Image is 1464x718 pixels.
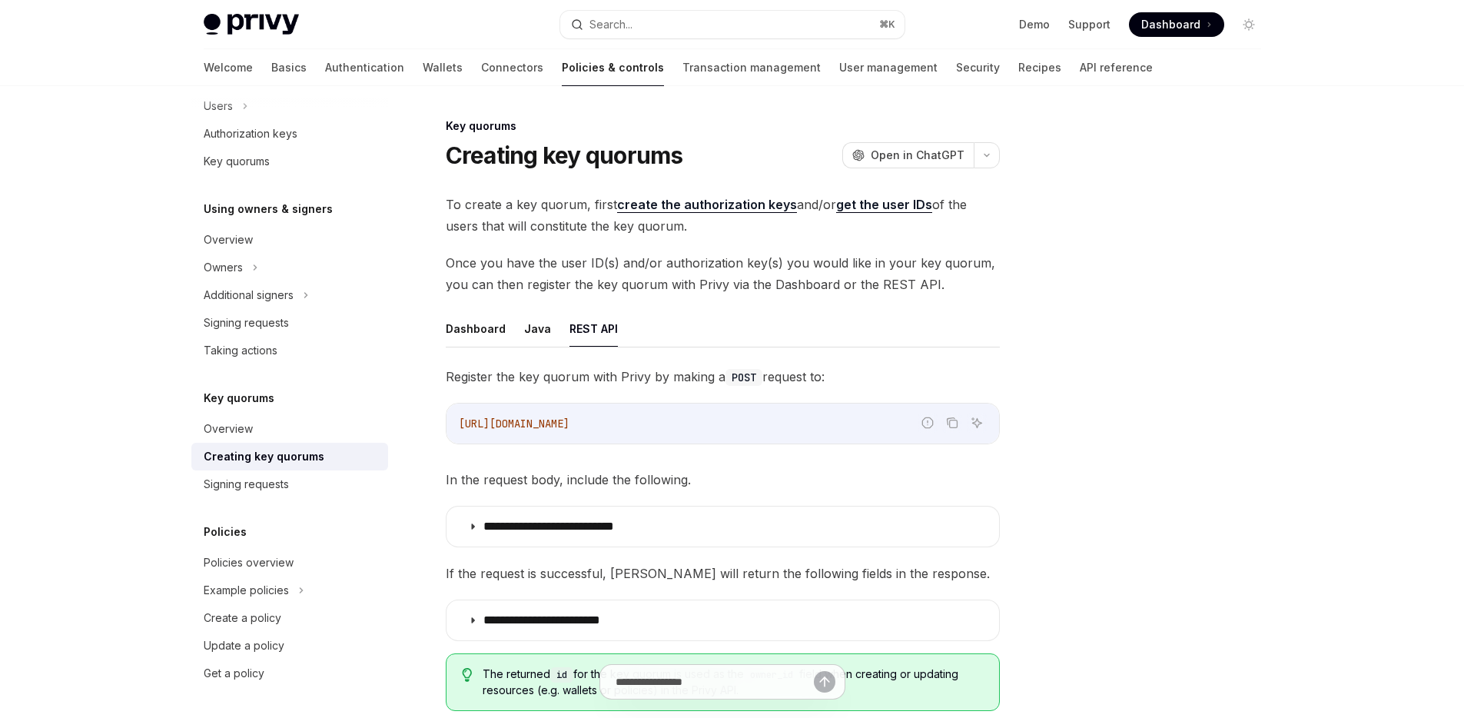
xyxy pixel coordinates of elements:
a: Get a policy [191,660,388,687]
a: Key quorums [191,148,388,175]
span: Dashboard [1141,17,1200,32]
a: Policies overview [191,549,388,577]
a: API reference [1080,49,1153,86]
span: Register the key quorum with Privy by making a request to: [446,366,1000,387]
div: Policies overview [204,553,294,572]
h5: Using owners & signers [204,200,333,218]
button: Search...⌘K [560,11,905,38]
div: Taking actions [204,341,277,360]
div: Additional signers [204,286,294,304]
a: Overview [191,226,388,254]
div: Authorization keys [204,125,297,143]
a: get the user IDs [836,197,932,213]
div: Signing requests [204,475,289,494]
button: Send message [814,671,835,693]
button: Report incorrect code [918,413,938,433]
a: Demo [1019,17,1050,32]
a: Support [1068,17,1110,32]
a: Authentication [325,49,404,86]
span: Once you have the user ID(s) and/or authorization key(s) you would like in your key quorum, you c... [446,252,1000,295]
div: Owners [204,258,243,277]
a: Security [956,49,1000,86]
button: Toggle dark mode [1237,12,1261,37]
a: Update a policy [191,632,388,660]
h5: Policies [204,523,247,541]
div: Example policies [204,581,289,600]
a: Transaction management [682,49,821,86]
span: [URL][DOMAIN_NAME] [459,417,569,430]
div: Overview [204,420,253,438]
a: Policies & controls [562,49,664,86]
a: Signing requests [191,470,388,498]
div: Creating key quorums [204,447,324,466]
div: Create a policy [204,609,281,627]
div: Get a policy [204,664,264,683]
div: Overview [204,231,253,249]
a: Recipes [1018,49,1061,86]
div: Update a policy [204,637,284,655]
code: POST [725,369,762,386]
a: Taking actions [191,337,388,364]
button: Copy the contents from the code block [942,413,962,433]
img: light logo [204,14,299,35]
span: ⌘ K [879,18,895,31]
a: Signing requests [191,309,388,337]
div: Key quorums [204,152,270,171]
div: Key quorums [446,118,1000,134]
button: REST API [569,311,618,347]
a: Welcome [204,49,253,86]
a: User management [839,49,938,86]
div: Signing requests [204,314,289,332]
a: Overview [191,415,388,443]
a: Wallets [423,49,463,86]
button: Java [524,311,551,347]
button: Open in ChatGPT [842,142,974,168]
h1: Creating key quorums [446,141,683,169]
span: To create a key quorum, first and/or of the users that will constitute the key quorum. [446,194,1000,237]
h5: Key quorums [204,389,274,407]
a: Dashboard [1129,12,1224,37]
span: If the request is successful, [PERSON_NAME] will return the following fields in the response. [446,563,1000,584]
a: Authorization keys [191,120,388,148]
button: Ask AI [967,413,987,433]
span: In the request body, include the following. [446,469,1000,490]
a: Create a policy [191,604,388,632]
button: Dashboard [446,311,506,347]
span: Open in ChatGPT [871,148,964,163]
a: Creating key quorums [191,443,388,470]
a: Basics [271,49,307,86]
a: create the authorization keys [617,197,797,213]
div: Search... [589,15,632,34]
a: Connectors [481,49,543,86]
